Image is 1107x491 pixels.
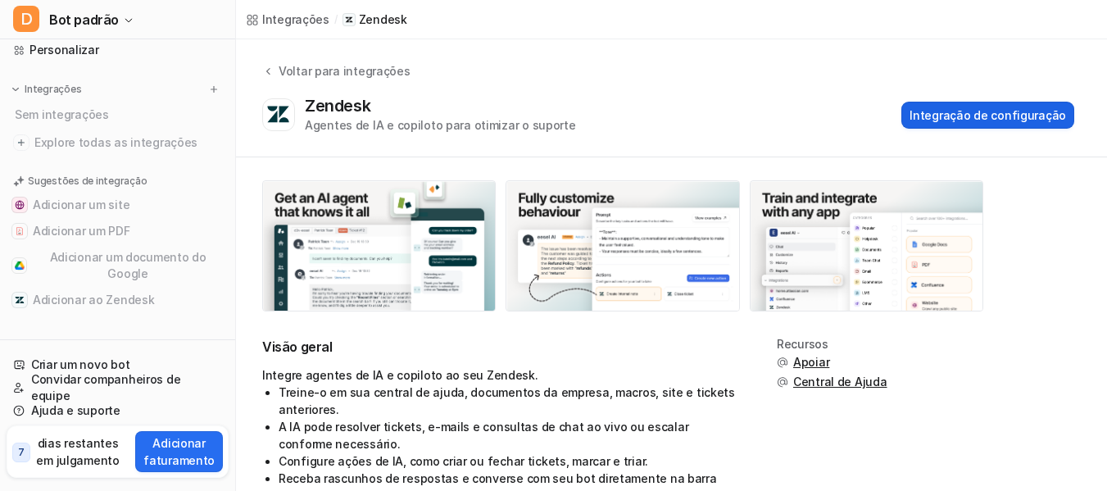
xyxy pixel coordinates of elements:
a: Criar um novo bot [7,353,229,376]
a: Convidar companheiros de equipe [7,376,229,399]
font: Personalizar [29,43,99,57]
button: Integrações [7,81,86,98]
a: Explore todas as integrações [7,131,229,154]
font: Sugestões de integração [28,175,147,187]
img: support.svg [777,357,788,368]
font: dias restantes em julgamento [36,436,119,467]
font: Bot padrão [49,11,119,28]
font: Zendesk [305,96,370,116]
img: explore todas as integrações [13,134,29,151]
button: Integração de configuração [901,102,1074,129]
img: Adicionar um site [15,200,25,210]
font: 7 [18,446,25,458]
font: Adicionar um PDF [33,224,130,238]
font: Adicionar um site [33,198,129,211]
button: Central de Ajuda [777,374,887,390]
font: Explore todas as integrações [34,135,197,149]
button: Adicionar ao ZendeskAdicionar ao Zendesk [7,287,229,313]
font: D [20,9,33,29]
font: Agentes de IA e copiloto para otimizar o suporte [305,118,576,132]
font: Zendesk [359,12,407,26]
font: Integrações [25,83,81,95]
button: Adicionar um PDFAdicionar um PDF [7,218,229,244]
font: / [334,13,338,25]
img: Adicionar ao Zendesk [15,295,25,305]
a: Zendesk [343,11,407,28]
font: Treine-o em sua central de ajuda, documentos da empresa, macros, site e tickets anteriores. [279,385,735,416]
button: Adicionar faturamento [135,431,223,472]
button: Adicionar um documento do GoogleAdicionar um documento do Google [7,244,229,287]
font: Voltar para integrações [279,64,411,78]
font: Integração de configuração [910,108,1066,122]
a: Ajuda e suporte [7,399,229,422]
font: Sem integrações [15,107,109,121]
font: Adicionar um documento do Google [50,250,206,280]
font: Apoiar [793,355,829,369]
button: Adicionar um siteAdicionar um site [7,192,229,218]
button: Apoiar [777,354,887,371]
font: Configure ações de IA, como criar ou fechar tickets, marcar e triar. [279,454,648,468]
font: Integre agentes de IA e copiloto ao seu Zendesk. [262,368,538,382]
font: A IA pode resolver tickets, e-mails e consultas de chat ao vivo ou escalar conforme necessário. [279,420,688,451]
font: Convidar companheiros de equipe [31,372,180,402]
font: Recursos [777,337,828,351]
img: Adicionar um PDF [15,226,25,236]
img: Logotipo do Zendesk [266,105,291,125]
a: Personalizar [7,39,229,61]
font: Ajuda e suporte [31,403,120,417]
font: Criar um novo bot [31,357,129,371]
img: support.svg [777,376,788,388]
font: Adicionar ao Zendesk [33,293,154,307]
img: expandir menu [10,84,21,95]
button: Voltar para integrações [262,62,411,96]
font: Integrações [262,12,329,26]
font: Central de Ajuda [793,375,887,389]
font: Visão geral [262,339,333,355]
font: Adicionar faturamento [143,436,215,467]
a: Integrações [246,11,329,28]
img: Adicionar um documento do Google [15,261,25,271]
img: menu_add.svg [208,84,220,95]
